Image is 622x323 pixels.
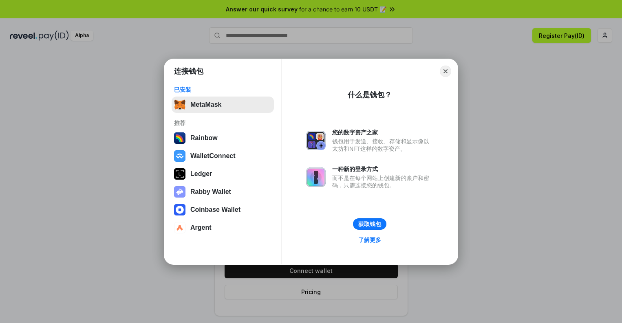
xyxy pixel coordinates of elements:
img: svg+xml,%3Csvg%20xmlns%3D%22http%3A%2F%2Fwww.w3.org%2F2000%2Fsvg%22%20fill%3D%22none%22%20viewBox... [306,131,326,150]
img: svg+xml,%3Csvg%20xmlns%3D%22http%3A%2F%2Fwww.w3.org%2F2000%2Fsvg%22%20fill%3D%22none%22%20viewBox... [306,167,326,187]
div: Argent [190,224,212,231]
button: Rabby Wallet [172,184,274,200]
img: svg+xml,%3Csvg%20width%3D%2228%22%20height%3D%2228%22%20viewBox%3D%220%200%2028%2028%22%20fill%3D... [174,204,185,215]
button: Close [440,66,451,77]
button: Rainbow [172,130,274,146]
div: 钱包用于发送、接收、存储和显示像以太坊和NFT这样的数字资产。 [332,138,433,152]
div: 获取钱包 [358,220,381,228]
img: svg+xml,%3Csvg%20xmlns%3D%22http%3A%2F%2Fwww.w3.org%2F2000%2Fsvg%22%20fill%3D%22none%22%20viewBox... [174,186,185,198]
img: svg+xml,%3Csvg%20fill%3D%22none%22%20height%3D%2233%22%20viewBox%3D%220%200%2035%2033%22%20width%... [174,99,185,110]
div: Ledger [190,170,212,178]
img: svg+xml,%3Csvg%20width%3D%2228%22%20height%3D%2228%22%20viewBox%3D%220%200%2028%2028%22%20fill%3D... [174,222,185,233]
div: Rabby Wallet [190,188,231,196]
div: WalletConnect [190,152,236,160]
button: Argent [172,220,274,236]
div: 一种新的登录方式 [332,165,433,173]
div: 什么是钱包？ [348,90,392,100]
div: Rainbow [190,134,218,142]
button: WalletConnect [172,148,274,164]
button: Coinbase Wallet [172,202,274,218]
img: svg+xml,%3Csvg%20width%3D%22120%22%20height%3D%22120%22%20viewBox%3D%220%200%20120%20120%22%20fil... [174,132,185,144]
button: Ledger [172,166,274,182]
div: 已安装 [174,86,271,93]
a: 了解更多 [353,235,386,245]
button: 获取钱包 [353,218,386,230]
div: 而不是在每个网站上创建新的账户和密码，只需连接您的钱包。 [332,174,433,189]
img: svg+xml,%3Csvg%20xmlns%3D%22http%3A%2F%2Fwww.w3.org%2F2000%2Fsvg%22%20width%3D%2228%22%20height%3... [174,168,185,180]
div: 推荐 [174,119,271,127]
img: svg+xml,%3Csvg%20width%3D%2228%22%20height%3D%2228%22%20viewBox%3D%220%200%2028%2028%22%20fill%3D... [174,150,185,162]
div: 您的数字资产之家 [332,129,433,136]
div: MetaMask [190,101,221,108]
div: Coinbase Wallet [190,206,240,213]
button: MetaMask [172,97,274,113]
h1: 连接钱包 [174,66,203,76]
div: 了解更多 [358,236,381,244]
